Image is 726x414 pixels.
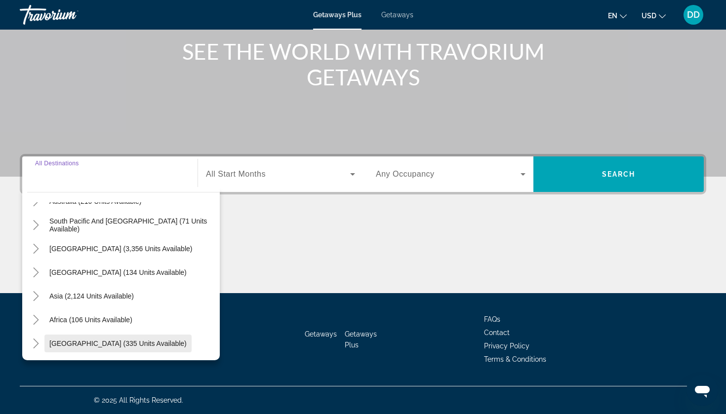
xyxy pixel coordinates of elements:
span: en [608,12,617,20]
span: All Destinations [35,160,79,166]
span: South Pacific and [GEOGRAPHIC_DATA] (71 units available) [49,217,215,233]
button: Australia (210 units available) [44,192,147,210]
span: Search [602,170,636,178]
span: [GEOGRAPHIC_DATA] (3,356 units available) [49,245,192,253]
a: Terms & Conditions [484,355,546,363]
span: © 2025 All Rights Reserved. [94,396,183,404]
button: [GEOGRAPHIC_DATA] (134 units available) [44,263,192,281]
a: Getaways [305,330,337,338]
button: Toggle South America (3,356 units available) [27,240,44,258]
button: Toggle Australia (210 units available) [27,193,44,210]
span: Asia (2,124 units available) [49,292,134,300]
a: Getaways Plus [345,330,377,349]
button: Change language [608,8,627,23]
span: USD [642,12,656,20]
button: Asia (2,124 units available) [44,287,139,305]
button: [GEOGRAPHIC_DATA] (335 units available) [44,335,192,352]
button: Search [533,156,704,192]
span: Africa (106 units available) [49,316,132,324]
span: DD [687,10,700,20]
iframe: Кнопка запуска окна обмена сообщениями [686,375,718,406]
button: Toggle South Pacific and Oceania (71 units available) [27,217,44,234]
span: Any Occupancy [376,170,435,178]
button: [GEOGRAPHIC_DATA] (3,356 units available) [44,240,197,258]
a: Getaways Plus [313,11,362,19]
span: [GEOGRAPHIC_DATA] (134 units available) [49,268,187,276]
button: South Pacific and [GEOGRAPHIC_DATA] (71 units available) [44,216,220,234]
a: Privacy Policy [484,342,529,350]
button: Change currency [642,8,666,23]
button: Toggle Africa (106 units available) [27,311,44,329]
a: Travorium [20,2,119,28]
button: Toggle Central America (134 units available) [27,264,44,281]
div: Search widget [22,156,704,192]
button: User Menu [681,4,706,25]
span: All Start Months [206,170,266,178]
span: [GEOGRAPHIC_DATA] (335 units available) [49,339,187,347]
h1: SEE THE WORLD WITH TRAVORIUM GETAWAYS [178,38,548,90]
button: Africa (106 units available) [44,311,137,329]
a: FAQs [484,315,500,323]
button: Toggle Asia (2,124 units available) [27,288,44,305]
a: Getaways [381,11,413,19]
a: Contact [484,329,510,337]
button: Toggle Middle East (335 units available) [27,335,44,352]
